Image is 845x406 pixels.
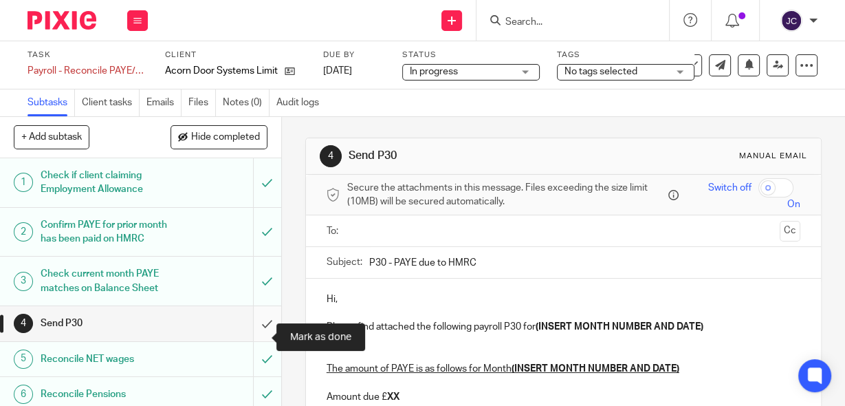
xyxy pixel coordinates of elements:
a: Subtasks [28,89,75,116]
label: To: [327,224,342,238]
div: 5 [14,350,33,369]
label: Due by [323,50,385,61]
a: Client tasks [82,89,140,116]
a: Emails [146,89,182,116]
button: Cc [780,221,800,242]
img: Pixie [28,11,96,30]
img: svg%3E [780,10,802,32]
p: Please find attached the following payroll P30 for [327,320,800,334]
p: Acorn Door Systems Limited [165,64,278,78]
h1: Send P30 [349,149,593,163]
label: Status [402,50,540,61]
div: 3 [14,272,33,291]
label: Task [28,50,148,61]
div: 4 [320,145,342,167]
u: (INSERT MONTH NUMBER AND DATE) [512,364,679,374]
span: Switch off [708,181,751,195]
u: The amount of PAYE is as follows for Month [327,364,512,374]
button: + Add subtask [14,125,89,149]
a: Notes (0) [223,89,270,116]
button: Hide completed [171,125,267,149]
span: Secure the attachments in this message. Files exceeding the size limit (10MB) will be secured aut... [347,181,665,209]
div: 4 [14,314,33,333]
div: Payroll - Reconcile PAYE/Net Wages and send P30 to client - Acorn Doors Limited [28,64,148,78]
div: 1 [14,173,33,192]
div: Manual email [739,151,807,162]
h1: Reconcile Pensions [41,384,173,405]
strong: XX [387,392,399,402]
label: Client [165,50,306,61]
h1: Confirm PAYE for prior month has been paid on HMRC [41,215,173,250]
h1: Reconcile NET wages [41,349,173,370]
input: Search [504,17,628,29]
label: Tags [557,50,694,61]
div: 2 [14,222,33,242]
a: Audit logs [276,89,326,116]
h1: Check current month PAYE matches on Balance Sheet [41,264,173,299]
span: [DATE] [323,66,352,76]
span: In progress [410,67,458,76]
span: Hide completed [191,132,260,143]
h1: Check if client claiming Employment Allowance [41,165,173,200]
span: No tags selected [564,67,637,76]
p: Hi, [327,292,800,306]
label: Subject: [327,255,362,269]
strong: (INSERT MONTH NUMBER AND DATE) [536,322,703,332]
div: 6 [14,385,33,404]
a: Files [188,89,216,116]
h1: Send P30 [41,313,173,334]
span: On [787,197,800,211]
